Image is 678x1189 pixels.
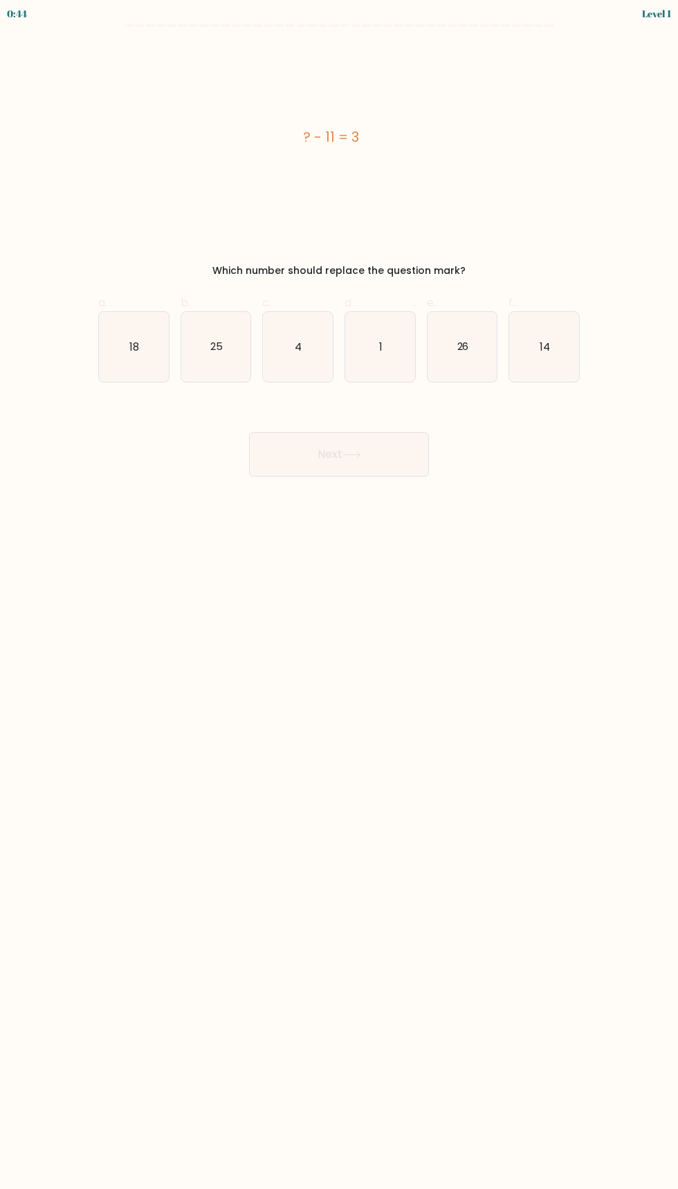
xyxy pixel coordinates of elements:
[379,339,383,353] text: 1
[98,127,563,147] div: ? - 11 = 3
[508,295,515,311] span: f.
[107,264,571,278] div: Which number should replace the question mark?
[210,339,223,353] text: 25
[295,339,302,353] text: 4
[427,295,436,311] span: e.
[457,339,468,353] text: 26
[249,432,429,477] button: Next
[98,295,107,311] span: a.
[345,295,354,311] span: d.
[129,339,139,353] text: 18
[642,6,671,21] div: Level 1
[540,339,550,353] text: 14
[181,295,190,311] span: b.
[262,295,271,311] span: c.
[7,6,27,21] div: 0:44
